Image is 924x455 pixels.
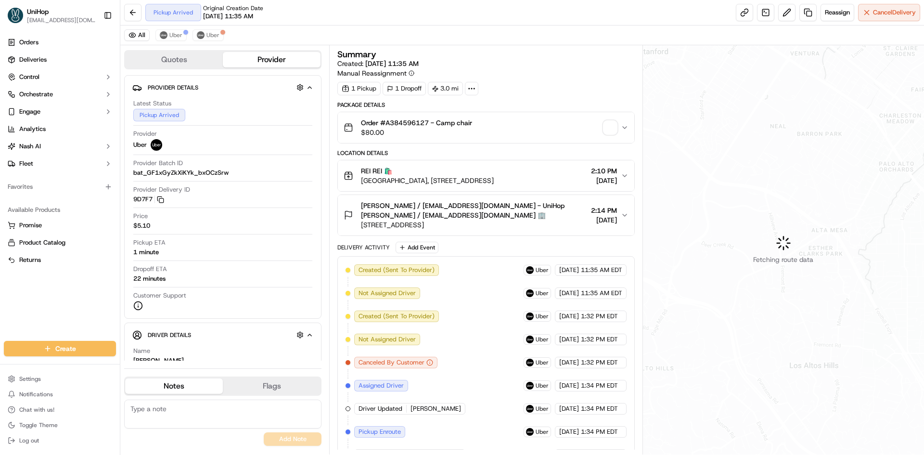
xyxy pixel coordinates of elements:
[10,141,17,148] div: 📗
[526,359,534,366] img: uber-new-logo.jpeg
[396,242,438,253] button: Add Event
[361,201,587,220] span: [PERSON_NAME] / [EMAIL_ADDRESS][DOMAIN_NAME] - UniHop [PERSON_NAME] / [EMAIL_ADDRESS][DOMAIN_NAME] 🏢
[581,358,618,367] span: 1:32 PM EDT
[536,405,549,413] span: Uber
[4,121,116,137] a: Analytics
[536,312,549,320] span: Uber
[197,31,205,39] img: uber-new-logo.jpeg
[169,31,182,39] span: Uber
[4,69,116,85] button: Control
[536,289,549,297] span: Uber
[133,195,164,204] button: 9D7F7
[10,92,27,109] img: 1736555255976-a54dd68f-1ca7-489b-9aae-adbdc363a1c4
[223,378,321,394] button: Flags
[133,185,190,194] span: Provider Delivery ID
[526,405,534,413] img: uber-new-logo.jpeg
[337,149,634,157] div: Location Details
[133,99,171,108] span: Latest Status
[559,404,579,413] span: [DATE]
[19,140,74,149] span: Knowledge Base
[10,39,175,54] p: Welcome 👋
[206,31,219,39] span: Uber
[526,266,534,274] img: uber-new-logo.jpeg
[536,359,549,366] span: Uber
[825,8,850,17] span: Reassign
[19,421,58,429] span: Toggle Theme
[4,52,116,67] a: Deliveries
[133,265,167,273] span: Dropoff ETA
[581,289,622,298] span: 11:35 AM EDT
[383,82,426,95] div: 1 Dropoff
[337,82,381,95] div: 1 Pickup
[133,212,148,221] span: Price
[4,35,116,50] a: Orders
[411,404,461,413] span: [PERSON_NAME]
[27,7,49,16] button: UniHop
[359,289,416,298] span: Not Assigned Driver
[536,428,549,436] span: Uber
[591,176,617,185] span: [DATE]
[148,331,191,339] span: Driver Details
[526,382,534,390] img: uber-new-logo.jpeg
[133,291,186,300] span: Customer Support
[19,375,41,383] span: Settings
[223,52,321,67] button: Provider
[4,156,116,171] button: Fleet
[4,252,116,268] button: Returns
[526,289,534,297] img: uber-new-logo.jpeg
[19,125,46,133] span: Analytics
[361,166,392,176] span: REI REI 🛍️
[4,218,116,233] button: Promise
[68,163,116,170] a: Powered byPylon
[337,50,376,59] h3: Summary
[132,79,313,95] button: Provider Details
[581,381,618,390] span: 1:34 PM EDT
[359,381,404,390] span: Assigned Driver
[27,16,96,24] span: [EMAIL_ADDRESS][DOMAIN_NAME]
[4,235,116,250] button: Product Catalog
[337,68,414,78] button: Manual Reassignment
[4,418,116,432] button: Toggle Theme
[559,358,579,367] span: [DATE]
[559,428,579,436] span: [DATE]
[19,90,53,99] span: Orchestrate
[361,220,587,230] span: [STREET_ADDRESS]
[4,341,116,356] button: Create
[526,428,534,436] img: uber-new-logo.jpeg
[361,176,494,185] span: [GEOGRAPHIC_DATA], [STREET_ADDRESS]
[19,406,54,414] span: Chat with us!
[581,266,622,274] span: 11:35 AM EDT
[203,12,253,21] span: [DATE] 11:35 AM
[133,169,229,177] span: bat_GF1xGyZkXiKYk_bxOCzSrw
[359,312,435,321] span: Created (Sent To Provider)
[19,73,39,81] span: Control
[337,244,390,251] div: Delivery Activity
[19,221,42,230] span: Promise
[559,289,579,298] span: [DATE]
[337,101,634,109] div: Package Details
[55,344,76,353] span: Create
[536,266,549,274] span: Uber
[19,238,65,247] span: Product Catalog
[25,62,173,72] input: Got a question? Start typing here...
[19,107,40,116] span: Engage
[8,256,112,264] a: Returns
[133,141,147,149] span: Uber
[133,238,166,247] span: Pickup ETA
[192,29,224,41] button: Uber
[81,141,89,148] div: 💻
[33,102,122,109] div: We're available if you need us!
[19,55,47,64] span: Deliveries
[164,95,175,106] button: Start new chat
[359,358,424,367] span: Canceled By Customer
[536,336,549,343] span: Uber
[591,166,617,176] span: 2:10 PM
[591,215,617,225] span: [DATE]
[581,312,618,321] span: 1:32 PM EDT
[132,327,313,343] button: Driver Details
[428,82,463,95] div: 3.0 mi
[125,378,223,394] button: Notes
[133,248,159,257] div: 1 minute
[359,335,416,344] span: Not Assigned Driver
[526,312,534,320] img: uber-new-logo.jpeg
